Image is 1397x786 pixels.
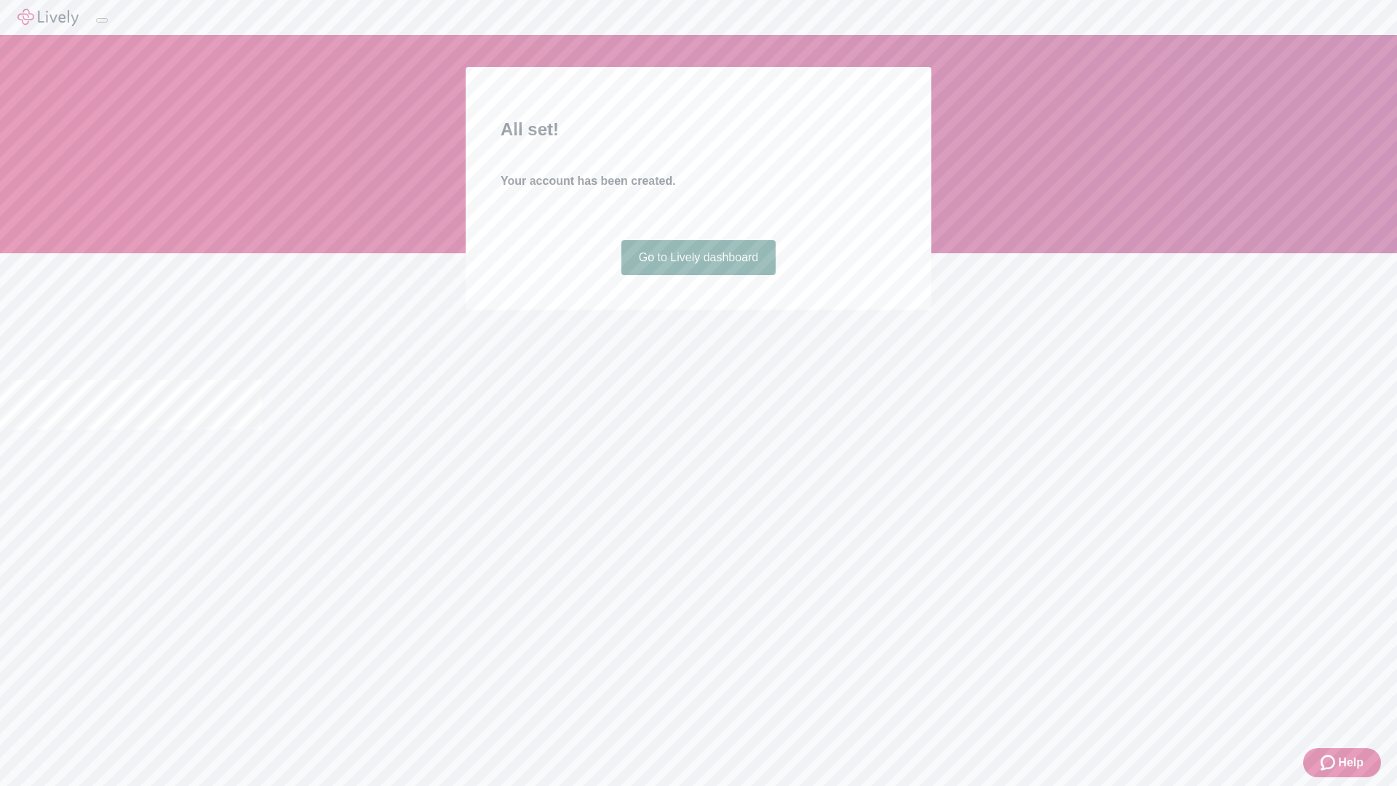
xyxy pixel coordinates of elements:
[621,240,776,275] a: Go to Lively dashboard
[1303,748,1381,777] button: Zendesk support iconHelp
[501,116,896,143] h2: All set!
[96,18,108,23] button: Log out
[1321,754,1338,771] svg: Zendesk support icon
[501,172,896,190] h4: Your account has been created.
[17,9,79,26] img: Lively
[1338,754,1364,771] span: Help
